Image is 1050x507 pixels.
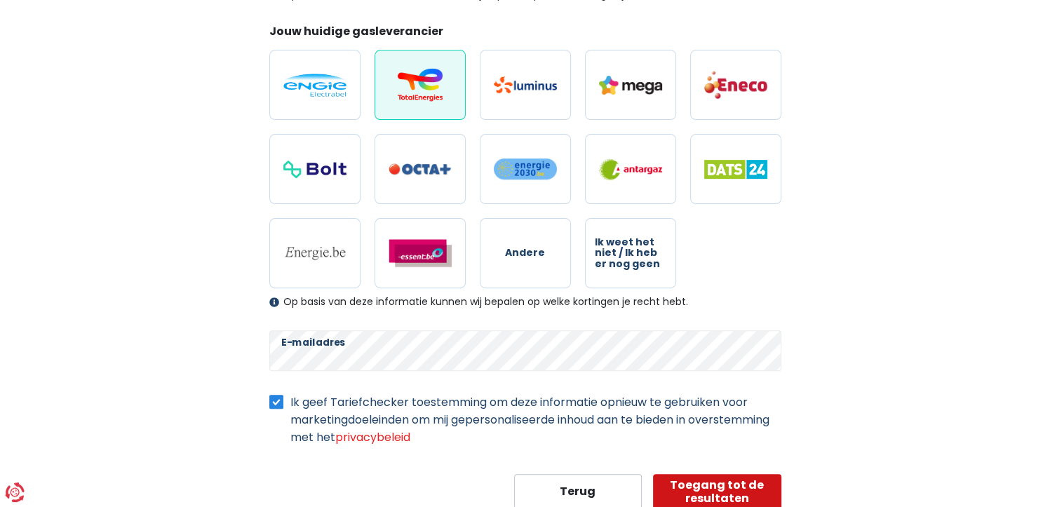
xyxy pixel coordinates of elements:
img: Luminus [494,76,557,93]
img: Octa+ [389,163,452,175]
img: Bolt [283,161,346,178]
a: privacybeleid [335,429,410,445]
img: Mega [599,76,662,95]
img: Antargaz [599,158,662,180]
img: Energie.be [283,245,346,261]
img: Engie / Electrabel [283,74,346,97]
img: Total Energies / Lampiris [389,68,452,102]
div: Op basis van deze informatie kunnen wij bepalen op welke kortingen je recht hebt. [269,296,781,308]
span: Andere [505,248,545,258]
img: Energie2030 [494,158,557,180]
img: Dats 24 [704,160,767,179]
span: Ik weet het niet / Ik heb er nog geen [595,237,666,269]
label: Ik geef Tariefchecker toestemming om deze informatie opnieuw te gebruiken voor marketingdoeleinde... [290,393,781,446]
legend: Jouw huidige gasleverancier [269,23,781,45]
img: Eneco [704,70,767,100]
img: Essent [389,239,452,267]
